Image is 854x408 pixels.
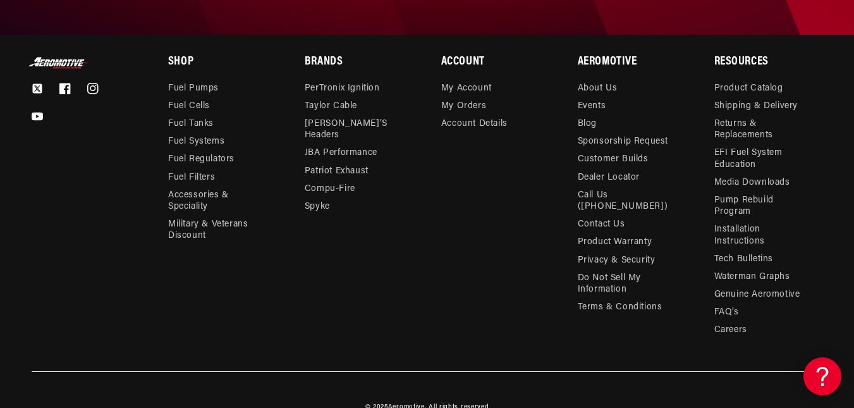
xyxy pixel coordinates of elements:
[305,83,380,97] a: PerTronix Ignition
[305,144,377,162] a: JBA Performance
[305,180,355,198] a: Compu-Fire
[441,97,486,115] a: My Orders
[441,83,492,97] a: My Account
[714,115,813,144] a: Returns & Replacements
[578,269,676,299] a: Do Not Sell My Information
[714,268,790,286] a: Waterman Graphs
[578,299,662,316] a: Terms & Conditions
[168,83,219,97] a: Fuel Pumps
[578,133,668,151] a: Sponsorship Request
[714,321,747,339] a: Careers
[714,144,813,173] a: EFI Fuel System Education
[578,233,652,251] a: Product Warranty
[578,187,676,216] a: Call Us ([PHONE_NUMBER])
[305,163,369,180] a: Patriot Exhaust
[168,169,215,187] a: Fuel Filters
[714,83,783,97] a: Product Catalog
[168,187,267,216] a: Accessories & Speciality
[714,304,739,321] a: FAQ’s
[578,83,618,97] a: About Us
[168,115,214,133] a: Fuel Tanks
[305,115,403,144] a: [PERSON_NAME]’s Headers
[578,216,625,233] a: Contact Us
[578,97,606,115] a: Events
[168,97,210,115] a: Fuel Cells
[578,115,597,133] a: Blog
[441,115,508,133] a: Account Details
[27,57,90,69] img: Aeromotive
[714,97,798,115] a: Shipping & Delivery
[305,97,357,115] a: Taylor Cable
[714,250,773,268] a: Tech Bulletins
[714,192,813,221] a: Pump Rebuild Program
[714,174,790,192] a: Media Downloads
[578,151,649,168] a: Customer Builds
[578,252,656,269] a: Privacy & Security
[714,221,813,250] a: Installation Instructions
[168,133,224,151] a: Fuel Systems
[168,151,235,168] a: Fuel Regulators
[714,286,800,304] a: Genuine Aeromotive
[578,169,640,187] a: Dealer Locator
[305,198,330,216] a: Spyke
[168,216,276,245] a: Military & Veterans Discount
